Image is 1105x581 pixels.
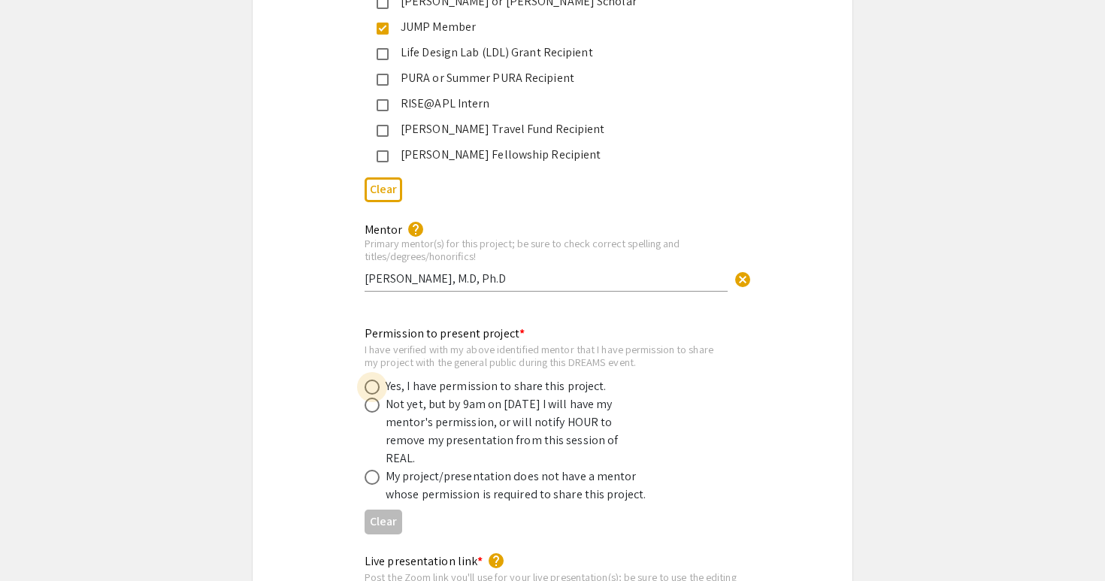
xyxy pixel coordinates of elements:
[365,553,483,569] mat-label: Live presentation link
[728,263,758,293] button: Clear
[389,44,704,62] div: Life Design Lab (LDL) Grant Recipient
[389,120,704,138] div: [PERSON_NAME] Travel Fund Recipient
[487,552,505,570] mat-icon: help
[365,271,728,286] input: Type Here
[365,237,728,263] div: Primary mentor(s) for this project; be sure to check correct spelling and titles/degrees/honorifics!
[407,220,425,238] mat-icon: help
[389,95,704,113] div: RISE@APL Intern
[389,146,704,164] div: [PERSON_NAME] Fellowship Recipient
[734,271,752,289] span: cancel
[365,325,525,341] mat-label: Permission to present project
[365,343,716,369] div: I have verified with my above identified mentor that I have permission to share my project with t...
[389,69,704,87] div: PURA or Summer PURA Recipient
[365,510,402,534] button: Clear
[386,395,649,468] div: Not yet, but by 9am on [DATE] I will have my mentor's permission, or will notify HOUR to remove m...
[386,468,649,504] div: My project/presentation does not have a mentor whose permission is required to share this project.
[365,177,402,202] button: Clear
[365,222,402,238] mat-label: Mentor
[11,513,64,570] iframe: Chat
[389,18,704,36] div: JUMP Member
[386,377,607,395] div: Yes, I have permission to share this project.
